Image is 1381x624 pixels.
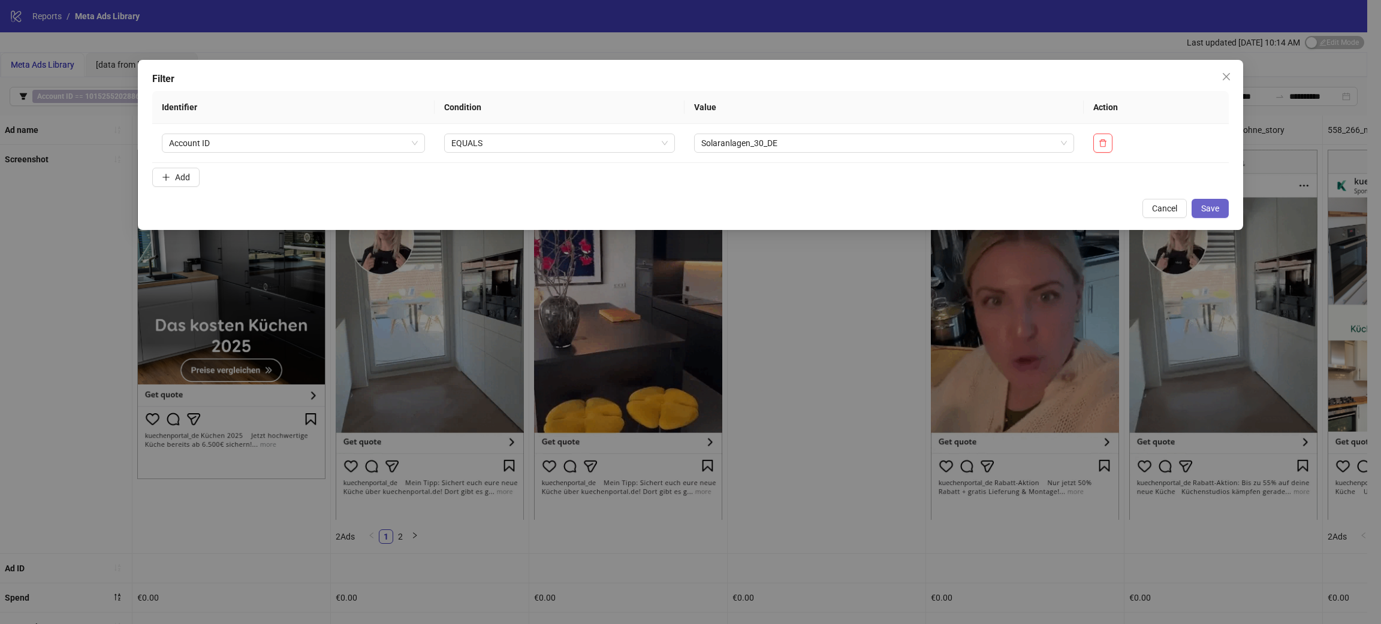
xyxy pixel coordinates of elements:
button: Add [152,168,200,187]
span: Solaranlagen_30_DE [701,134,1067,152]
th: Action [1084,91,1229,124]
span: Account ID [169,134,417,152]
span: plus [162,173,170,181]
th: Value [685,91,1084,124]
th: Identifier [152,91,434,124]
th: Condition [435,91,685,124]
span: close [1222,72,1231,81]
button: Save [1192,199,1229,218]
button: Cancel [1142,199,1187,218]
button: Close [1217,67,1236,86]
span: EQUALS [451,134,668,152]
span: Save [1201,204,1219,213]
span: Cancel [1152,204,1177,213]
div: Filter [152,72,1228,86]
span: delete [1099,139,1107,147]
span: Add [175,172,190,182]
